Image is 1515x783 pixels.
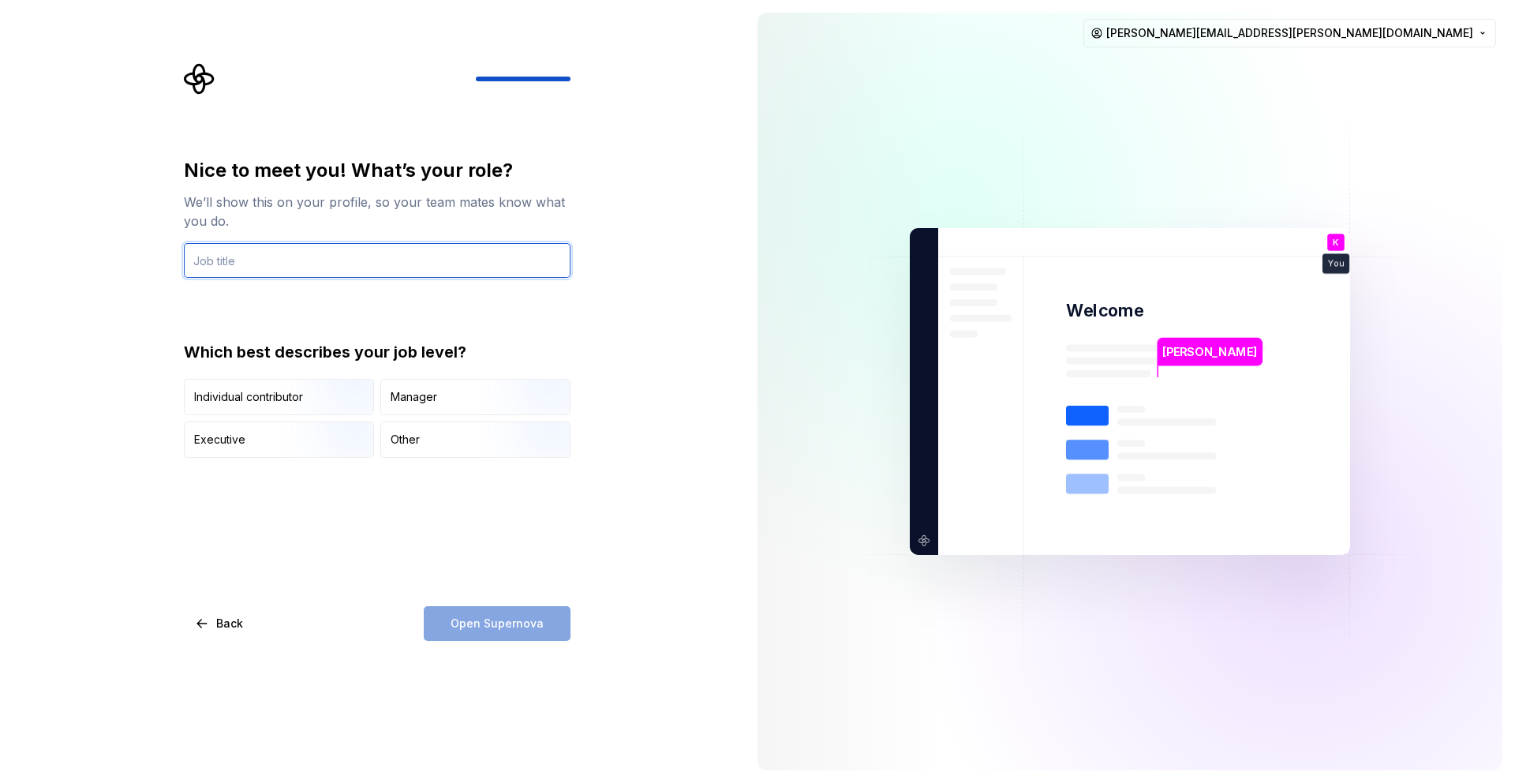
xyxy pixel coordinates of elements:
div: Individual contributor [194,389,303,405]
p: K [1333,238,1339,247]
div: Other [391,432,420,448]
div: We’ll show this on your profile, so your team mates know what you do. [184,193,570,230]
span: [PERSON_NAME][EMAIL_ADDRESS][PERSON_NAME][DOMAIN_NAME] [1106,25,1473,41]
div: Manager [391,389,437,405]
div: Nice to meet you! What’s your role? [184,158,570,183]
p: Welcome [1066,299,1143,322]
div: Executive [194,432,245,448]
span: Back [216,616,243,631]
p: You [1328,260,1344,268]
p: [PERSON_NAME] [1162,343,1257,361]
button: [PERSON_NAME][EMAIL_ADDRESS][PERSON_NAME][DOMAIN_NAME] [1083,19,1496,47]
div: Which best describes your job level? [184,341,570,363]
button: Back [184,606,256,641]
input: Job title [184,243,570,278]
svg: Supernova Logo [184,63,215,95]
